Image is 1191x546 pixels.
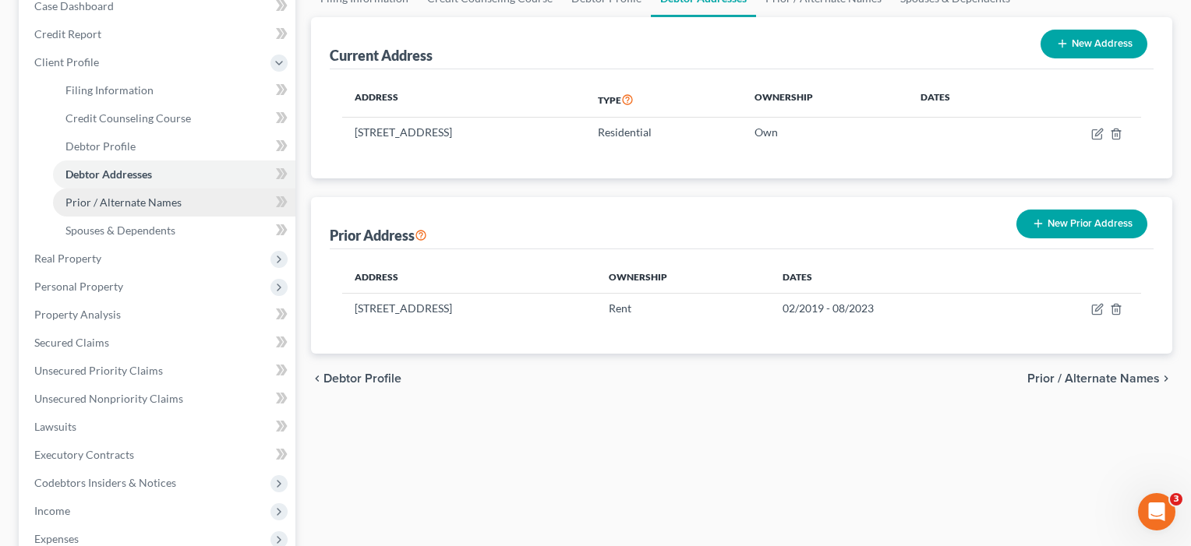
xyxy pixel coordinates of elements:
[53,76,295,104] a: Filing Information
[22,413,295,441] a: Lawsuits
[342,293,596,322] td: [STREET_ADDRESS]
[342,82,585,118] th: Address
[1160,372,1172,385] i: chevron_right
[22,301,295,329] a: Property Analysis
[22,20,295,48] a: Credit Report
[53,160,295,188] a: Debtor Addresses
[585,82,742,118] th: Type
[65,83,154,97] span: Filing Information
[34,280,123,293] span: Personal Property
[34,364,163,377] span: Unsecured Priority Claims
[22,385,295,413] a: Unsecured Nonpriority Claims
[22,329,295,357] a: Secured Claims
[53,217,295,245] a: Spouses & Dependents
[770,293,1012,322] td: 02/2019 - 08/2023
[34,420,76,433] span: Lawsuits
[65,224,175,237] span: Spouses & Dependents
[22,441,295,469] a: Executory Contracts
[342,118,585,147] td: [STREET_ADDRESS]
[1041,30,1147,58] button: New Address
[742,82,908,118] th: Ownership
[1027,372,1172,385] button: Prior / Alternate Names chevron_right
[596,293,769,322] td: Rent
[330,46,433,65] div: Current Address
[330,226,427,245] div: Prior Address
[1016,210,1147,238] button: New Prior Address
[596,262,769,293] th: Ownership
[1027,372,1160,385] span: Prior / Alternate Names
[34,27,101,41] span: Credit Report
[34,504,70,517] span: Income
[1170,493,1182,505] span: 3
[34,532,79,545] span: Expenses
[34,336,109,349] span: Secured Claims
[770,262,1012,293] th: Dates
[34,476,176,489] span: Codebtors Insiders & Notices
[65,139,136,153] span: Debtor Profile
[908,82,1016,118] th: Dates
[311,372,401,385] button: chevron_left Debtor Profile
[311,372,323,385] i: chevron_left
[53,188,295,217] a: Prior / Alternate Names
[323,372,401,385] span: Debtor Profile
[1138,493,1175,530] iframe: Intercom live chat
[53,132,295,160] a: Debtor Profile
[34,55,99,69] span: Client Profile
[65,196,182,209] span: Prior / Alternate Names
[34,308,121,321] span: Property Analysis
[65,167,152,181] span: Debtor Addresses
[34,252,101,265] span: Real Property
[585,118,742,147] td: Residential
[34,392,183,405] span: Unsecured Nonpriority Claims
[34,448,134,461] span: Executory Contracts
[22,357,295,385] a: Unsecured Priority Claims
[65,111,191,125] span: Credit Counseling Course
[342,262,596,293] th: Address
[53,104,295,132] a: Credit Counseling Course
[742,118,908,147] td: Own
